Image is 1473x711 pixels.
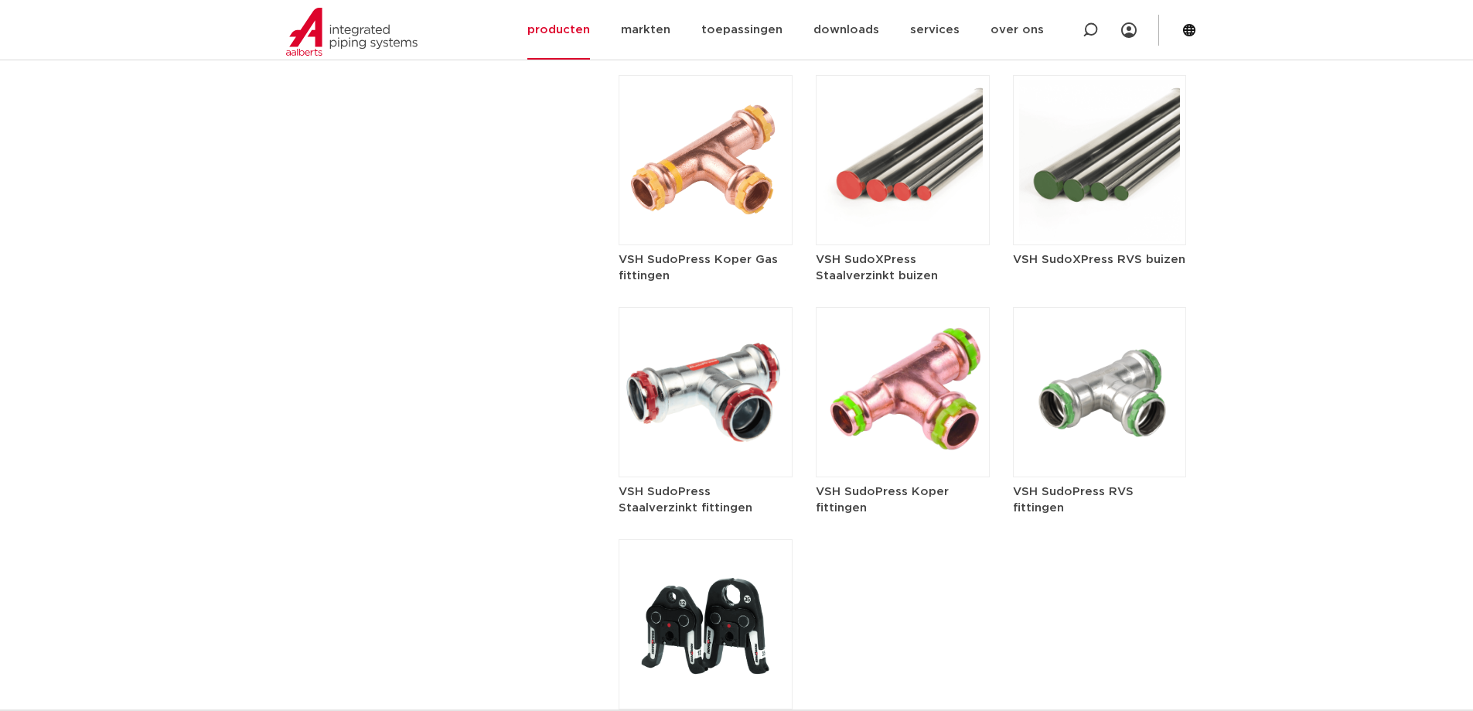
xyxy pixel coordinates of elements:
[619,484,793,516] h5: VSH SudoPress Staalverzinkt fittingen
[619,386,793,516] a: VSH SudoPress Staalverzinkt fittingen
[816,154,990,284] a: VSH SudoXPress Staalverzinkt buizen
[816,251,990,284] h5: VSH SudoXPress Staalverzinkt buizen
[1013,251,1187,268] h5: VSH SudoXPress RVS buizen
[619,154,793,284] a: VSH SudoPress Koper Gas fittingen
[816,386,990,516] a: VSH SudoPress Koper fittingen
[619,251,793,284] h5: VSH SudoPress Koper Gas fittingen
[1013,154,1187,268] a: VSH SudoXPress RVS buizen
[816,484,990,516] h5: VSH SudoPress Koper fittingen
[1013,484,1187,516] h5: VSH SudoPress RVS fittingen
[1013,386,1187,516] a: VSH SudoPress RVS fittingen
